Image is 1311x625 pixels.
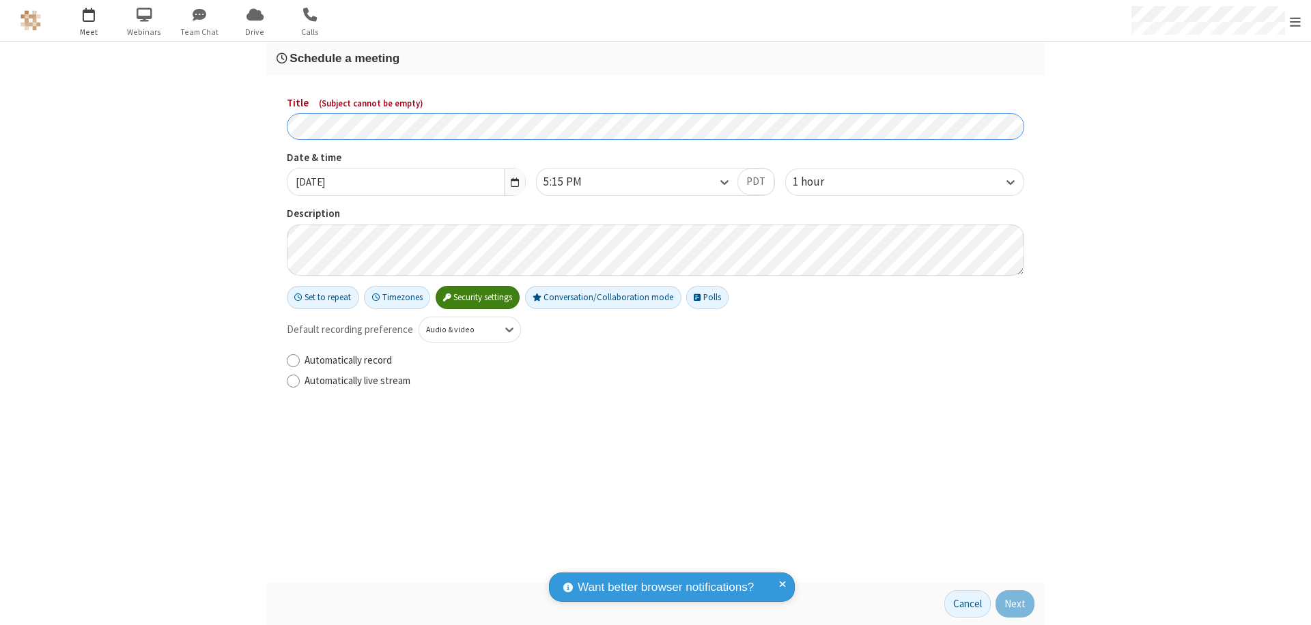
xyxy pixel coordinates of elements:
span: Meet [64,26,115,38]
span: Team Chat [174,26,225,38]
span: Webinars [119,26,170,38]
label: Title [287,96,1024,111]
span: Default recording preference [287,322,413,338]
label: Automatically record [305,353,1024,368]
button: Timezones [364,286,430,309]
span: Schedule a meeting [290,51,399,65]
label: Date & time [287,150,526,166]
button: Polls [686,286,729,309]
button: Cancel [944,590,991,617]
span: Calls [285,26,336,38]
button: Conversation/Collaboration mode [525,286,681,309]
div: 5:15 PM [544,173,605,191]
label: Automatically live stream [305,373,1024,389]
img: QA Selenium DO NOT DELETE OR CHANGE [20,10,41,31]
div: Audio & video [426,323,491,336]
button: Set to repeat [287,286,359,309]
button: Security settings [436,286,520,309]
div: 1 hour [793,173,847,191]
label: Description [287,206,1024,222]
button: Next [996,590,1034,617]
span: Drive [229,26,281,38]
span: Want better browser notifications? [578,579,754,596]
button: PDT [737,169,774,196]
span: ( Subject cannot be empty ) [319,98,423,109]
